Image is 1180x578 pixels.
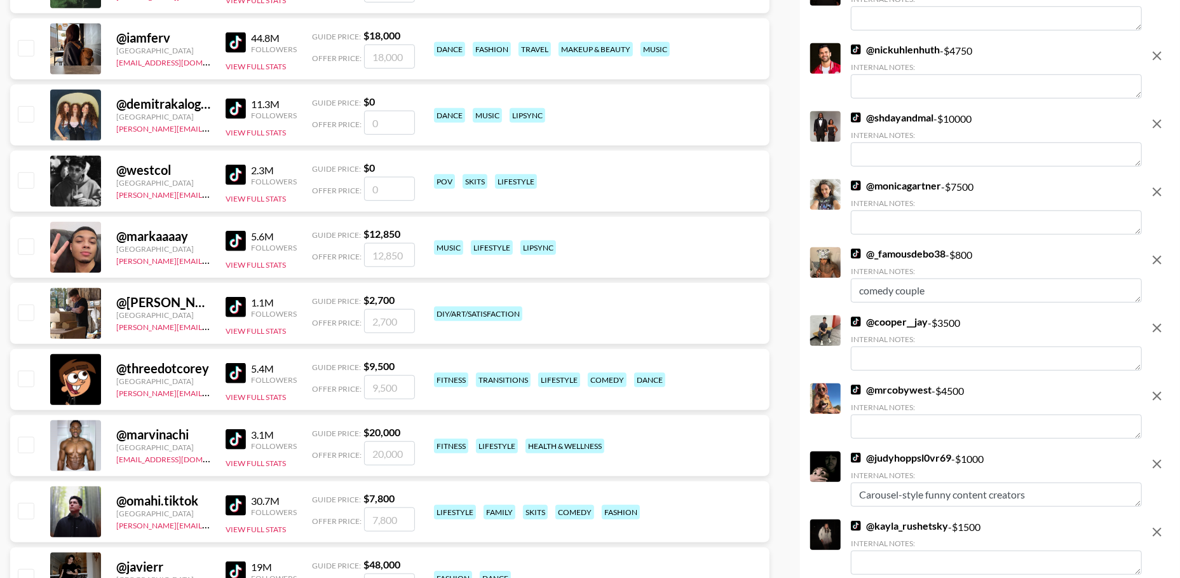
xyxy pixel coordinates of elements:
img: TikTok [226,363,246,383]
span: Offer Price: [312,120,362,129]
div: 1.1M [251,296,297,309]
div: [GEOGRAPHIC_DATA] [116,46,210,55]
div: - $ 4750 [851,43,1142,99]
div: - $ 10000 [851,111,1142,167]
a: @_famousdebo38 [851,247,946,260]
span: Guide Price: [312,164,361,174]
div: Followers [251,441,297,451]
img: TikTok [851,45,861,55]
div: pov [434,174,455,189]
div: @ javierr [116,559,210,575]
span: Offer Price: [312,186,362,195]
img: TikTok [851,181,861,191]
div: - $ 1500 [851,520,1142,575]
div: transitions [476,373,531,387]
button: View Full Stats [226,458,286,468]
div: [GEOGRAPHIC_DATA] [116,310,210,320]
a: [EMAIL_ADDRESS][DOMAIN_NAME] [116,452,244,464]
div: music [473,108,502,123]
div: fashion [473,42,511,57]
div: - $ 7500 [851,179,1142,235]
span: Guide Price: [312,561,361,570]
span: Guide Price: [312,230,361,240]
div: 11.3M [251,98,297,111]
div: Followers [251,45,297,54]
div: 2.3M [251,164,297,177]
span: Guide Price: [312,362,361,372]
div: 44.8M [251,32,297,45]
input: 9,500 [364,375,415,399]
button: remove [1144,520,1170,545]
img: TikTok [851,249,861,259]
button: View Full Stats [226,392,286,402]
div: lifestyle [495,174,537,189]
div: 5.6M [251,230,297,243]
div: travel [519,42,551,57]
button: View Full Stats [226,194,286,203]
button: View Full Stats [226,62,286,71]
img: TikTok [226,32,246,53]
img: TikTok [851,521,861,531]
div: fitness [434,373,468,387]
button: View Full Stats [226,128,286,137]
textarea: comedy couple [851,279,1142,303]
div: @ [PERSON_NAME].gee__ [116,294,210,310]
button: remove [1144,247,1170,273]
div: lipsync [520,240,556,255]
div: @ westcol [116,162,210,178]
input: 20,000 [364,441,415,465]
div: @ demitrakalogeras [116,96,210,112]
div: Followers [251,375,297,385]
span: Offer Price: [312,450,362,460]
div: Followers [251,243,297,252]
div: Internal Notes: [851,539,1142,548]
input: 18,000 [364,45,415,69]
strong: $ 0 [363,162,375,174]
a: @shdayandmal [851,111,933,124]
div: [GEOGRAPHIC_DATA] [116,443,210,452]
img: TikTok [226,297,246,317]
div: @ omahi.tiktok [116,493,210,509]
span: Offer Price: [312,516,362,526]
strong: $ 18,000 [363,29,400,41]
div: fitness [434,439,468,453]
img: TikTok [226,429,246,450]
span: Guide Price: [312,429,361,438]
div: family [484,505,515,520]
input: 12,850 [364,243,415,267]
button: View Full Stats [226,525,286,534]
a: [PERSON_NAME][EMAIL_ADDRESS][DOMAIN_NAME] [116,254,304,266]
div: [GEOGRAPHIC_DATA] [116,178,210,188]
button: remove [1144,315,1170,341]
a: [PERSON_NAME][EMAIL_ADDRESS][DOMAIN_NAME] [116,121,304,134]
div: skits [523,505,548,520]
div: @ iamferv [116,30,210,46]
span: Guide Price: [312,495,361,504]
div: lifestyle [538,373,580,387]
div: [GEOGRAPHIC_DATA] [116,509,210,518]
div: Internal Notes: [851,403,1142,412]
div: 5.4M [251,362,297,375]
button: remove [1144,179,1170,205]
input: 0 [364,177,415,201]
a: @nickuhlenhuth [851,43,940,56]
div: @ marvinachi [116,427,210,443]
div: Followers [251,177,297,186]
div: - $ 800 [851,247,1142,303]
a: @mrcobywest [851,383,932,396]
span: Guide Price: [312,296,361,306]
img: TikTok [226,165,246,185]
img: TikTok [851,113,861,123]
a: [EMAIL_ADDRESS][DOMAIN_NAME] [116,55,244,67]
button: View Full Stats [226,326,286,336]
img: TikTok [851,317,861,327]
span: Offer Price: [312,252,362,261]
div: dance [434,42,465,57]
div: @ markaaaay [116,228,210,244]
strong: $ 9,500 [363,360,395,372]
div: Followers [251,309,297,319]
span: Offer Price: [312,384,362,394]
div: lifestyle [434,505,476,520]
div: health & wellness [526,439,604,453]
button: remove [1144,111,1170,137]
